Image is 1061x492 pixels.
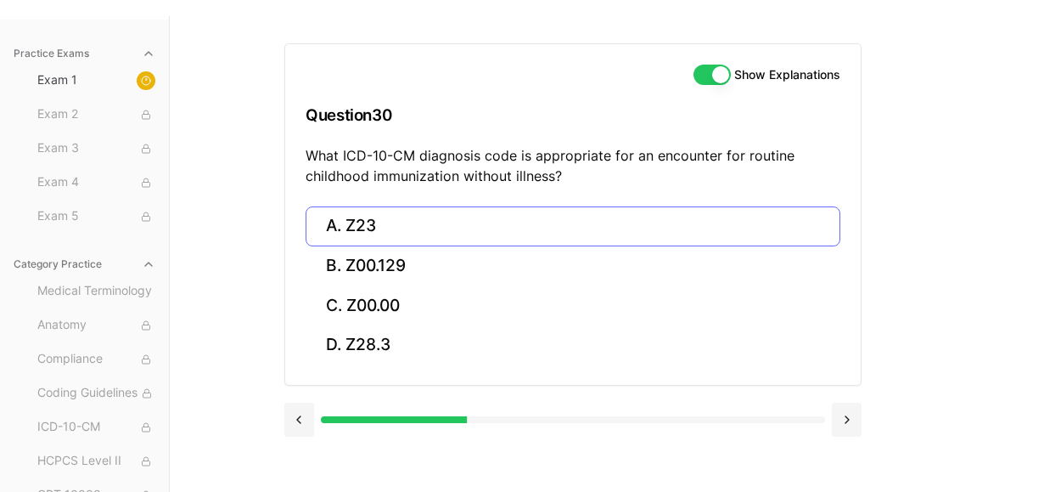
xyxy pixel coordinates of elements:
button: Practice Exams [7,40,162,67]
span: HCPCS Level II [37,452,155,471]
button: D. Z28.3 [306,325,840,365]
h3: Question 30 [306,90,840,140]
span: Exam 2 [37,105,155,124]
span: Exam 3 [37,139,155,158]
p: What ICD-10-CM diagnosis code is appropriate for an encounter for routine childhood immunization ... [306,145,840,186]
span: Compliance [37,350,155,369]
button: Exam 1 [31,67,162,94]
button: Exam 4 [31,169,162,196]
span: Anatomy [37,316,155,335]
button: Category Practice [7,251,162,278]
button: B. Z00.129 [306,246,840,286]
span: ICD-10-CM [37,418,155,437]
span: Coding Guidelines [37,384,155,403]
button: Exam 5 [31,203,162,230]
label: Show Explanations [734,69,840,81]
button: Exam 3 [31,135,162,162]
button: Compliance [31,346,162,373]
span: Exam 4 [37,173,155,192]
button: Medical Terminology [31,278,162,305]
button: Exam 2 [31,101,162,128]
button: A. Z23 [306,206,840,246]
button: ICD-10-CM [31,414,162,441]
button: Coding Guidelines [31,380,162,407]
span: Medical Terminology [37,282,155,301]
span: Exam 5 [37,207,155,226]
button: Anatomy [31,312,162,339]
button: C. Z00.00 [306,286,840,325]
button: HCPCS Level II [31,448,162,475]
span: Exam 1 [37,71,155,90]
